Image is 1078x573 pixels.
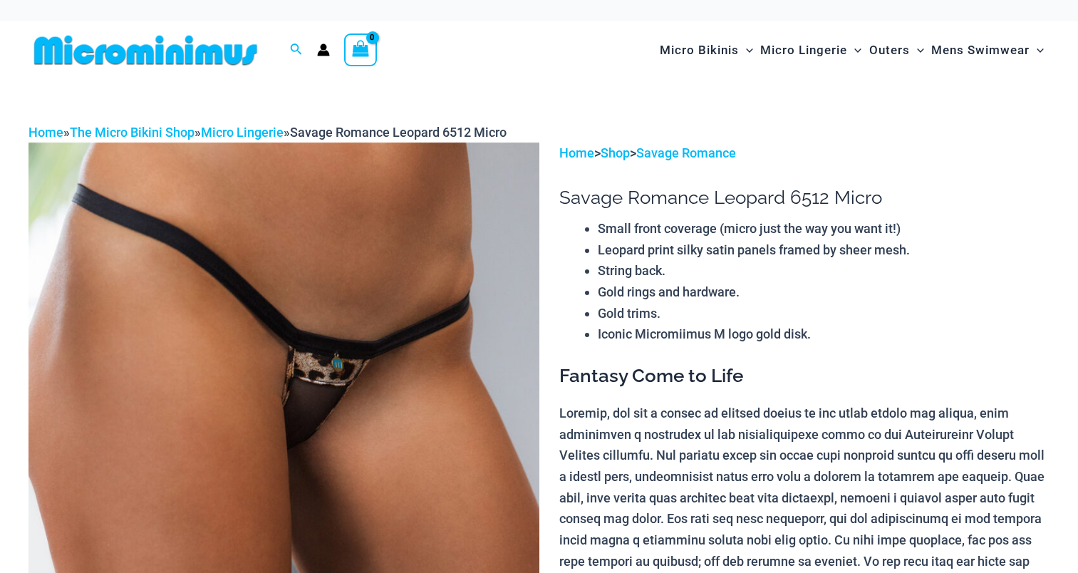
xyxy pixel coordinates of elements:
span: Menu Toggle [847,32,861,68]
span: Micro Bikinis [660,32,739,68]
span: Menu Toggle [739,32,753,68]
span: Micro Lingerie [760,32,847,68]
a: OutersMenu ToggleMenu Toggle [866,29,928,72]
p: > > [559,143,1050,164]
a: Account icon link [317,43,330,56]
a: Shop [601,145,630,160]
a: View Shopping Cart, empty [344,33,377,66]
span: Mens Swimwear [931,32,1030,68]
li: Gold rings and hardware. [598,282,1050,303]
li: Small front coverage (micro just the way you want it!) [598,218,1050,239]
span: Menu Toggle [910,32,924,68]
span: » » » [28,125,507,140]
h3: Fantasy Come to Life [559,364,1050,388]
span: Savage Romance Leopard 6512 Micro [290,125,507,140]
a: Micro LingerieMenu ToggleMenu Toggle [757,29,865,72]
nav: Site Navigation [654,26,1050,74]
li: Leopard print silky satin panels framed by sheer mesh. [598,239,1050,261]
a: Search icon link [290,41,303,59]
span: Outers [869,32,910,68]
a: Micro Lingerie [201,125,284,140]
a: Home [28,125,63,140]
a: Mens SwimwearMenu ToggleMenu Toggle [928,29,1047,72]
span: Menu Toggle [1030,32,1044,68]
li: Gold trims. [598,303,1050,324]
h1: Savage Romance Leopard 6512 Micro [559,187,1050,209]
a: Micro BikinisMenu ToggleMenu Toggle [656,29,757,72]
a: The Micro Bikini Shop [70,125,195,140]
img: MM SHOP LOGO FLAT [28,34,263,66]
a: Savage Romance [636,145,736,160]
li: Iconic Micromiimus M logo gold disk. [598,324,1050,345]
a: Home [559,145,594,160]
li: String back. [598,260,1050,282]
